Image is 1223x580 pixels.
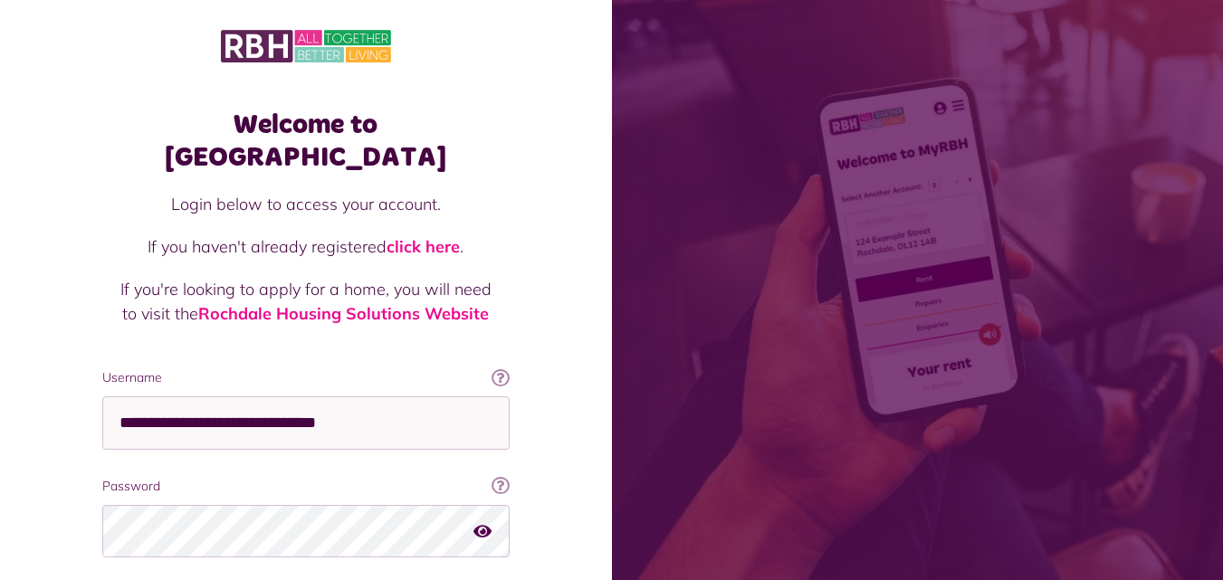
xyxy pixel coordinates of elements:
label: Username [102,368,510,387]
p: If you haven't already registered . [120,234,492,259]
h1: Welcome to [GEOGRAPHIC_DATA] [102,109,510,174]
p: If you're looking to apply for a home, you will need to visit the [120,277,492,326]
p: Login below to access your account. [120,192,492,216]
a: Rochdale Housing Solutions Website [198,303,489,324]
a: click here [387,236,460,257]
img: MyRBH [221,27,391,65]
label: Password [102,477,510,496]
